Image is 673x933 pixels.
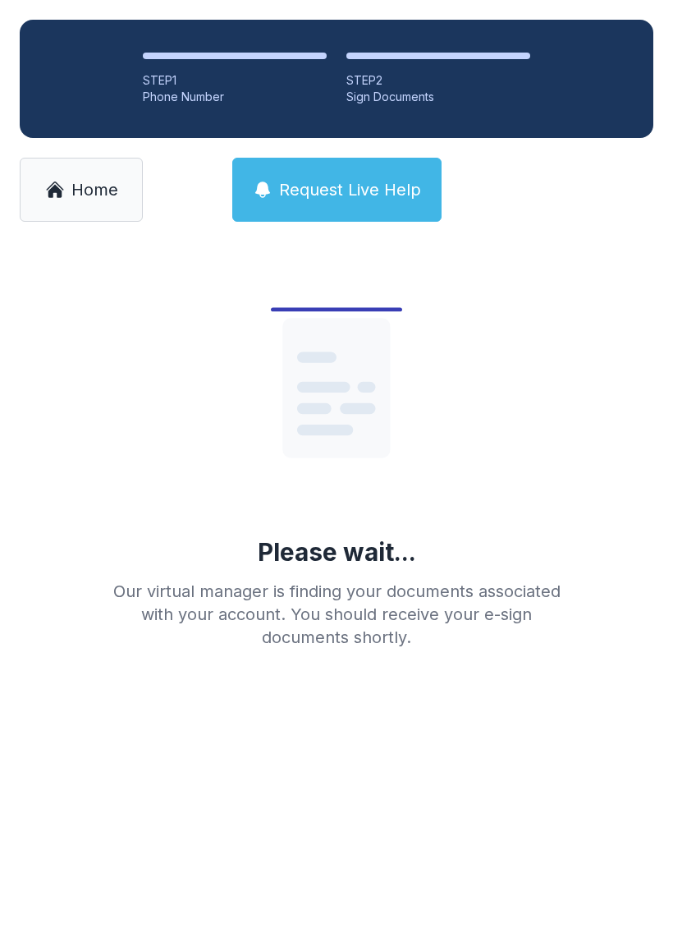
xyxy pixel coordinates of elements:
div: Please wait... [258,537,416,567]
div: Sign Documents [346,89,530,105]
div: Our virtual manager is finding your documents associated with your account. You should receive yo... [100,580,573,649]
div: Phone Number [143,89,327,105]
span: Request Live Help [279,178,421,201]
div: STEP 2 [346,72,530,89]
div: STEP 1 [143,72,327,89]
span: Home [71,178,118,201]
